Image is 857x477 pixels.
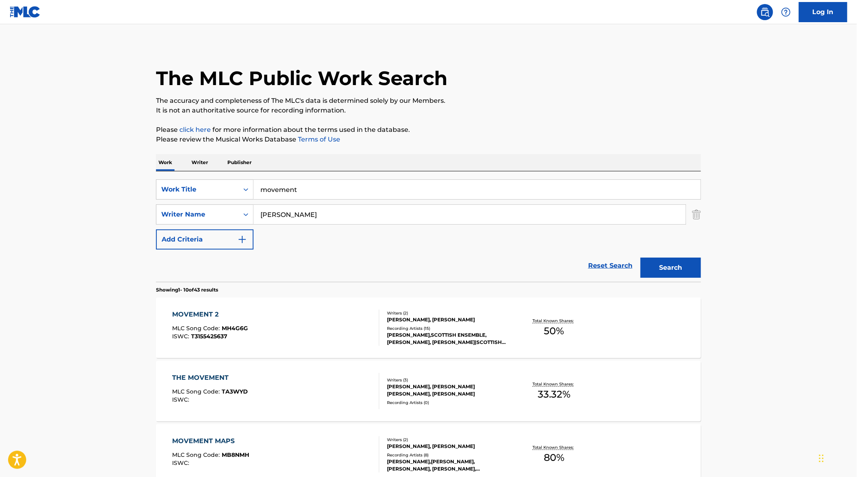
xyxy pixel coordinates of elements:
div: Recording Artists ( 15 ) [387,325,509,331]
span: ISWC : [173,459,191,467]
p: Total Known Shares: [533,444,576,450]
div: [PERSON_NAME],[PERSON_NAME], [PERSON_NAME], [PERSON_NAME], [PERSON_NAME], [PERSON_NAME] [387,458,509,473]
a: THE MOVEMENTMLC Song Code:TA3WYDISWC:Writers (3)[PERSON_NAME], [PERSON_NAME] [PERSON_NAME], [PERS... [156,361,701,421]
span: MLC Song Code : [173,325,222,332]
div: MOVEMENT MAPS [173,436,250,446]
p: Work [156,154,175,171]
span: MB8NMH [222,451,250,458]
div: Writers ( 3 ) [387,377,509,383]
span: MLC Song Code : [173,388,222,395]
button: Add Criteria [156,229,254,250]
div: Recording Artists ( 0 ) [387,400,509,406]
a: Public Search [757,4,773,20]
img: search [760,7,770,17]
p: Total Known Shares: [533,318,576,324]
form: Search Form [156,179,701,282]
img: Delete Criterion [692,204,701,225]
span: 33.32 % [538,387,570,402]
span: MLC Song Code : [173,451,222,458]
p: It is not an authoritative source for recording information. [156,106,701,115]
img: help [781,7,791,17]
p: The accuracy and completeness of The MLC's data is determined solely by our Members. [156,96,701,106]
p: Showing 1 - 10 of 43 results [156,286,218,294]
p: Total Known Shares: [533,381,576,387]
a: Terms of Use [296,135,340,143]
p: Writer [189,154,210,171]
div: [PERSON_NAME], [PERSON_NAME] [387,316,509,323]
div: Recording Artists ( 8 ) [387,452,509,458]
a: Log In [799,2,847,22]
span: 50 % [544,324,564,338]
div: Writers ( 2 ) [387,437,509,443]
img: MLC Logo [10,6,41,18]
div: [PERSON_NAME], [PERSON_NAME] [387,443,509,450]
h1: The MLC Public Work Search [156,66,447,90]
a: MOVEMENT 2MLC Song Code:MH4G6GISWC:T3155425637Writers (2)[PERSON_NAME], [PERSON_NAME]Recording Ar... [156,298,701,358]
div: [PERSON_NAME],SCOTTISH ENSEMBLE,[PERSON_NAME], [PERSON_NAME]|SCOTTISH ENSEMBLE|[PERSON_NAME], [PE... [387,331,509,346]
span: 80 % [544,450,564,465]
div: MOVEMENT 2 [173,310,248,319]
div: Help [778,4,794,20]
div: Work Title [161,185,234,194]
span: T3155425637 [191,333,228,340]
button: Search [641,258,701,278]
iframe: Chat Widget [817,438,857,477]
div: [PERSON_NAME], [PERSON_NAME] [PERSON_NAME], [PERSON_NAME] [387,383,509,398]
div: THE MOVEMENT [173,373,248,383]
p: Please for more information about the terms used in the database. [156,125,701,135]
div: Writers ( 2 ) [387,310,509,316]
span: ISWC : [173,396,191,403]
p: Please review the Musical Works Database [156,135,701,144]
span: MH4G6G [222,325,248,332]
span: TA3WYD [222,388,248,395]
div: Drag [819,446,824,471]
a: Reset Search [584,257,637,275]
img: 9d2ae6d4665cec9f34b9.svg [237,235,247,244]
p: Publisher [225,154,254,171]
span: ISWC : [173,333,191,340]
a: click here [179,126,211,133]
div: Writer Name [161,210,234,219]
